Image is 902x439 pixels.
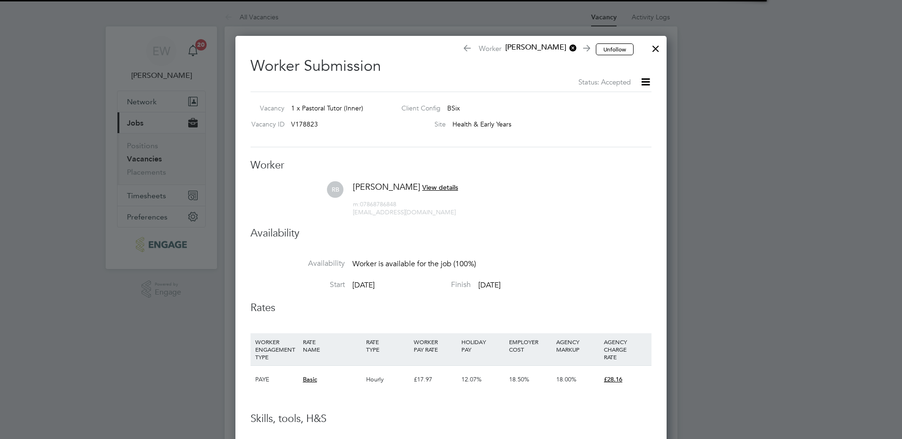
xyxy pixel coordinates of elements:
button: Unfollow [596,43,634,56]
h3: Skills, tools, H&S [251,412,651,426]
span: Health & Early Years [452,120,511,128]
span: Worker is available for the job (100%) [352,259,476,269]
h3: Worker [251,159,651,172]
span: 12.07% [461,375,482,383]
span: RB [327,181,343,198]
span: Basic [303,375,317,383]
span: m: [353,200,360,208]
span: V178823 [291,120,318,128]
span: [EMAIL_ADDRESS][DOMAIN_NAME] [353,208,456,216]
span: Status: Accepted [578,77,631,86]
div: WORKER ENGAGEMENT TYPE [253,333,301,365]
div: AGENCY MARKUP [554,333,601,358]
span: 07868786848 [353,200,396,208]
div: RATE TYPE [364,333,411,358]
label: Start [251,280,345,290]
label: Site [394,120,446,128]
h3: Availability [251,227,651,240]
h3: Rates [251,301,651,315]
span: 1 x Pastoral Tutor (Inner) [291,104,363,112]
div: EMPLOYER COST [507,333,554,358]
label: Client Config [394,104,441,112]
span: Worker [462,42,589,56]
span: [PERSON_NAME] [353,181,420,192]
span: [PERSON_NAME] [501,42,577,53]
div: WORKER PAY RATE [411,333,459,358]
div: £17.97 [411,366,459,393]
h2: Worker Submission [251,49,651,88]
span: 18.00% [556,375,576,383]
span: £28.16 [604,375,622,383]
div: Hourly [364,366,411,393]
label: Availability [251,259,345,269]
span: BSix [447,104,460,112]
label: Vacancy ID [247,120,284,128]
span: [DATE] [478,280,501,290]
label: Finish [376,280,471,290]
div: HOLIDAY PAY [459,333,507,358]
span: View details [422,183,458,192]
div: AGENCY CHARGE RATE [601,333,649,365]
label: Vacancy [247,104,284,112]
div: PAYE [253,366,301,393]
span: 18.50% [509,375,529,383]
span: [DATE] [352,280,375,290]
div: RATE NAME [301,333,364,358]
